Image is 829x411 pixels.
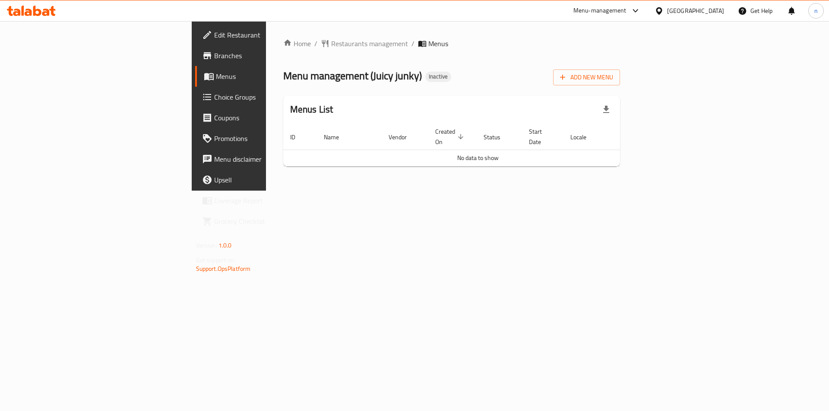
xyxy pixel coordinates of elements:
[218,240,232,251] span: 1.0.0
[283,38,620,49] nav: breadcrumb
[389,132,418,142] span: Vendor
[667,6,724,16] div: [GEOGRAPHIC_DATA]
[195,66,330,87] a: Menus
[214,50,323,61] span: Branches
[425,72,451,82] div: Inactive
[553,69,620,85] button: Add New Menu
[214,216,323,226] span: Grocery Checklist
[457,152,499,163] span: No data to show
[216,71,323,82] span: Menus
[331,38,408,49] span: Restaurants management
[324,132,350,142] span: Name
[570,132,598,142] span: Locale
[195,211,330,232] a: Grocery Checklist
[196,240,217,251] span: Version:
[195,25,330,45] a: Edit Restaurant
[214,30,323,40] span: Edit Restaurant
[428,38,448,49] span: Menus
[195,190,330,211] a: Coverage Report
[195,87,330,107] a: Choice Groups
[290,132,307,142] span: ID
[484,132,512,142] span: Status
[283,66,422,85] span: Menu management ( Juicy junky )
[596,99,617,120] div: Export file
[214,175,323,185] span: Upsell
[529,126,553,147] span: Start Date
[195,149,330,169] a: Menu disclaimer
[608,124,673,150] th: Actions
[214,154,323,164] span: Menu disclaimer
[321,38,408,49] a: Restaurants management
[425,73,451,80] span: Inactive
[214,113,323,123] span: Coupons
[195,128,330,149] a: Promotions
[435,126,466,147] span: Created On
[560,72,613,83] span: Add New Menu
[214,195,323,206] span: Coverage Report
[814,6,818,16] span: n
[195,45,330,66] a: Branches
[411,38,414,49] li: /
[195,169,330,190] a: Upsell
[196,254,236,266] span: Get support on:
[214,133,323,144] span: Promotions
[573,6,626,16] div: Menu-management
[214,92,323,102] span: Choice Groups
[290,103,333,116] h2: Menus List
[196,263,251,274] a: Support.OpsPlatform
[283,124,673,166] table: enhanced table
[195,107,330,128] a: Coupons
